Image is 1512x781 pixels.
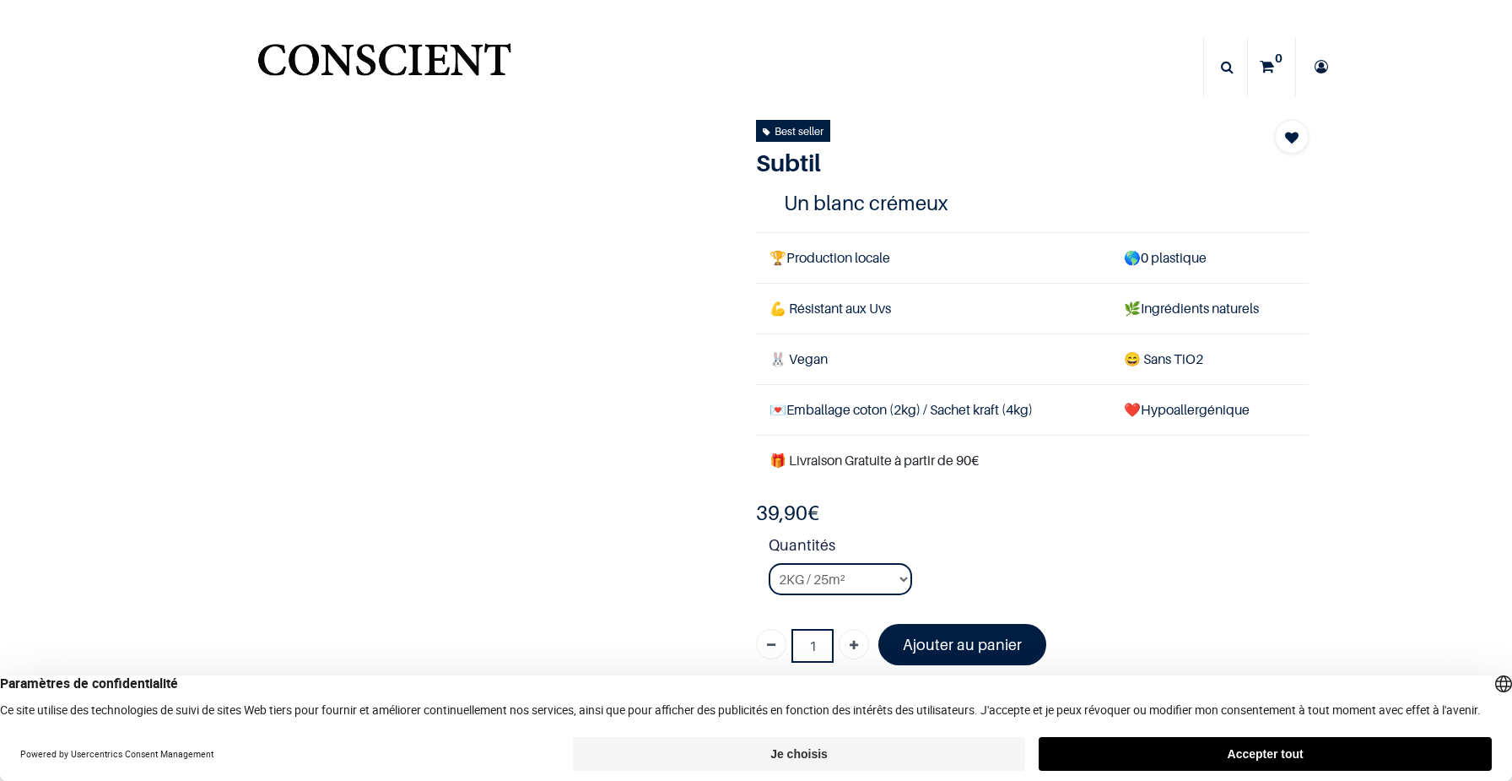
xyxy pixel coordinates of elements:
[254,34,515,100] img: Conscient
[769,249,786,266] span: 🏆
[756,501,807,525] span: 39,90
[769,300,891,317] span: 💪 Résistant aux Uvs
[756,149,1226,177] h1: Subtil
[254,34,515,100] a: Logo of Conscient
[756,232,1110,283] td: Production locale
[1248,37,1295,96] a: 0
[1124,249,1141,266] span: 🌎
[1110,232,1309,283] td: 0 plastique
[1110,283,1309,334] td: Ingrédients naturels
[769,401,786,418] span: 💌
[1124,350,1151,367] span: 😄 S
[769,350,828,367] span: 🐰 Vegan
[763,122,823,140] div: Best seller
[756,501,819,525] b: €
[878,624,1046,665] a: Ajouter au panier
[839,629,869,659] a: Ajouter
[784,190,1282,216] h4: Un blanc crémeux
[903,636,1022,654] font: Ajouter au panier
[1124,300,1141,317] span: 🌿
[769,534,1309,563] strong: Quantités
[756,385,1110,436] td: Emballage coton (2kg) / Sachet kraft (4kg)
[1275,120,1309,154] button: Add to wishlist
[769,452,979,469] font: 🎁 Livraison Gratuite à partir de 90€
[1110,385,1309,436] td: ❤️Hypoallergénique
[756,629,786,659] a: Supprimer
[1110,334,1309,385] td: ans TiO2
[1285,127,1299,148] span: Add to wishlist
[1271,50,1287,67] sup: 0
